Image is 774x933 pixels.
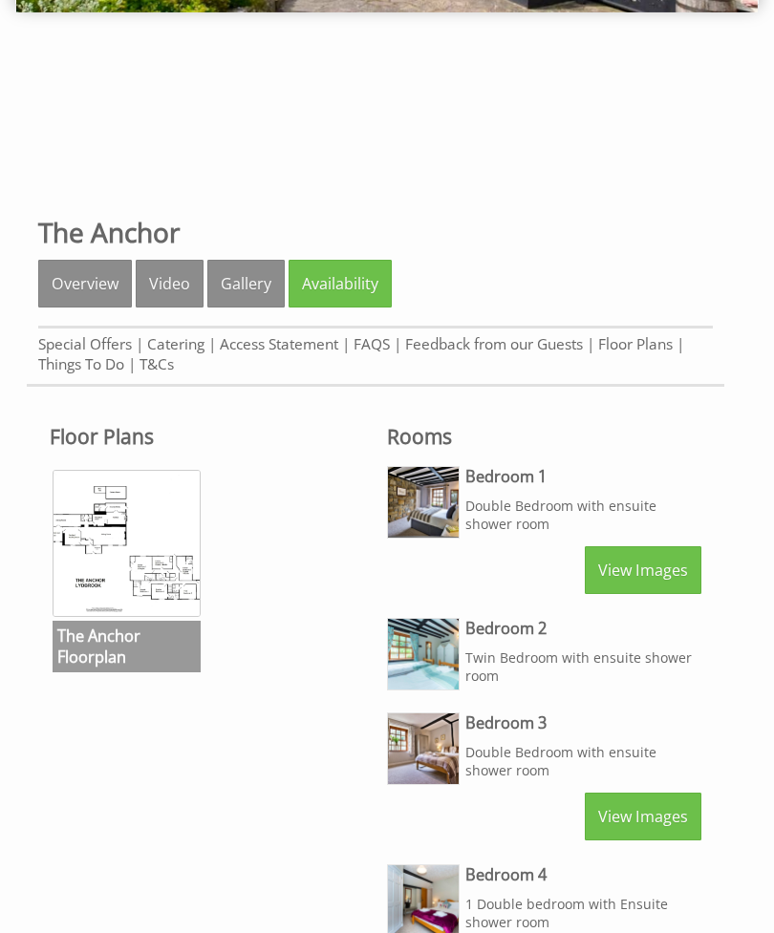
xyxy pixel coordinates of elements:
p: 1 Double bedroom with Ensuite shower room [465,895,701,931]
a: View Images [585,793,701,840]
a: Catering [147,334,204,354]
h3: Bedroom 4 [465,864,701,885]
a: Floor Plans [598,334,673,354]
a: Overview [38,260,132,307]
p: Double Bedroom with ensuite shower room [465,497,701,533]
h3: Bedroom 1 [465,466,701,487]
img: Bedroom 3 [388,713,459,784]
a: The Anchor [38,214,180,250]
img: Bedroom 1 [388,467,459,538]
h2: Floor Plans [50,423,364,450]
img: Bedroom 2 [388,619,459,689]
a: Special Offers [38,334,132,354]
a: T&Cs [140,354,174,374]
a: View Images [585,546,701,594]
a: Availability [289,260,392,307]
a: Things To Do [38,354,124,374]
h3: Bedroom 2 [465,618,701,639]
a: Gallery [207,260,285,307]
a: FAQS [354,334,390,354]
iframe: Customer reviews powered by Trustpilot [11,53,763,196]
h2: Rooms [387,423,701,450]
p: Twin Bedroom with ensuite shower room [465,648,701,685]
a: Video [136,260,204,307]
h3: The Anchor Floorplan [53,621,201,672]
a: Feedback from our Guests [405,334,583,354]
h3: Bedroom 3 [465,712,701,733]
img: The Anchor Floorplan [53,470,201,618]
a: Access Statement [220,334,338,354]
p: Double Bedroom with ensuite shower room [465,743,701,779]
